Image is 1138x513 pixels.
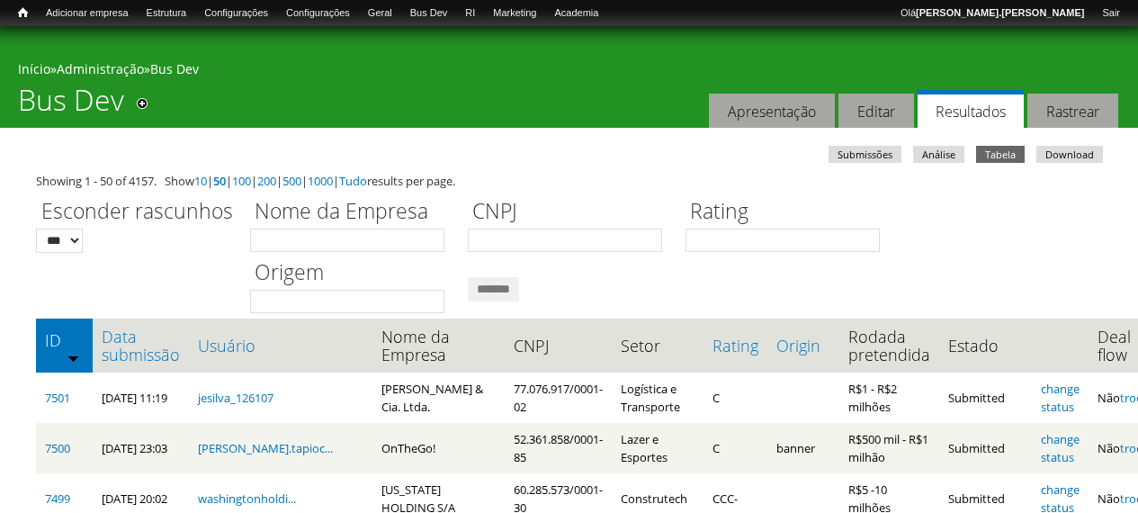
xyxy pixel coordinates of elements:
[372,423,505,473] td: OnTheGo!
[839,319,939,373] th: Rodada pretendida
[277,4,359,22] a: Configurações
[308,173,333,189] a: 1000
[36,196,238,229] label: Esconder rascunhos
[93,423,189,473] td: [DATE] 23:03
[976,146,1025,163] a: Tabela
[939,319,1032,373] th: Estado
[838,94,914,129] a: Editar
[138,4,196,22] a: Estrutura
[9,4,37,22] a: Início
[18,60,50,77] a: Início
[612,373,703,423] td: Logística e Transporte
[57,60,144,77] a: Administração
[685,196,892,229] label: Rating
[250,257,456,290] label: Origem
[712,337,758,355] a: Rating
[359,4,401,22] a: Geral
[45,490,70,507] a: 7499
[456,4,484,22] a: RI
[703,373,767,423] td: C
[213,173,226,189] a: 50
[45,390,70,406] a: 7501
[839,373,939,423] td: R$1 - R$2 milhões
[916,7,1084,18] strong: [PERSON_NAME].[PERSON_NAME]
[150,60,199,77] a: Bus Dev
[839,423,939,473] td: R$500 mil - R$1 milhão
[505,319,612,373] th: CNPJ
[67,352,79,364] img: ordem crescente
[45,440,70,456] a: 7500
[1041,381,1080,415] a: change status
[102,328,180,364] a: Data submissão
[36,172,1102,190] div: Showing 1 - 50 of 4157. Show | | | | | | results per page.
[703,423,767,473] td: C
[250,196,456,229] label: Nome da Empresa
[37,4,138,22] a: Adicionar empresa
[545,4,607,22] a: Academia
[612,319,703,373] th: Setor
[505,373,612,423] td: 77.076.917/0001-02
[45,331,84,349] a: ID
[505,423,612,473] td: 52.361.858/0001-85
[232,173,251,189] a: 100
[194,173,207,189] a: 10
[198,337,363,355] a: Usuário
[198,490,296,507] a: washingtonholdi...
[1036,146,1103,163] a: Download
[401,4,457,22] a: Bus Dev
[913,146,964,163] a: Análise
[829,146,901,163] a: Submissões
[1093,4,1129,22] a: Sair
[939,423,1032,473] td: Submitted
[18,83,124,128] h1: Bus Dev
[195,4,277,22] a: Configurações
[339,173,367,189] a: Tudo
[918,90,1024,129] a: Resultados
[18,60,1120,83] div: » »
[468,196,674,229] label: CNPJ
[282,173,301,189] a: 500
[767,423,839,473] td: banner
[18,6,28,19] span: Início
[93,373,189,423] td: [DATE] 11:19
[1027,94,1118,129] a: Rastrear
[198,390,273,406] a: jesilva_126107
[1041,431,1080,465] a: change status
[892,4,1093,22] a: Olá[PERSON_NAME].[PERSON_NAME]
[372,373,505,423] td: [PERSON_NAME] & Cia. Ltda.
[939,373,1032,423] td: Submitted
[257,173,276,189] a: 200
[776,337,830,355] a: Origin
[372,319,505,373] th: Nome da Empresa
[612,423,703,473] td: Lazer e Esportes
[198,440,333,456] a: [PERSON_NAME].tapioc...
[484,4,545,22] a: Marketing
[709,94,835,129] a: Apresentação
